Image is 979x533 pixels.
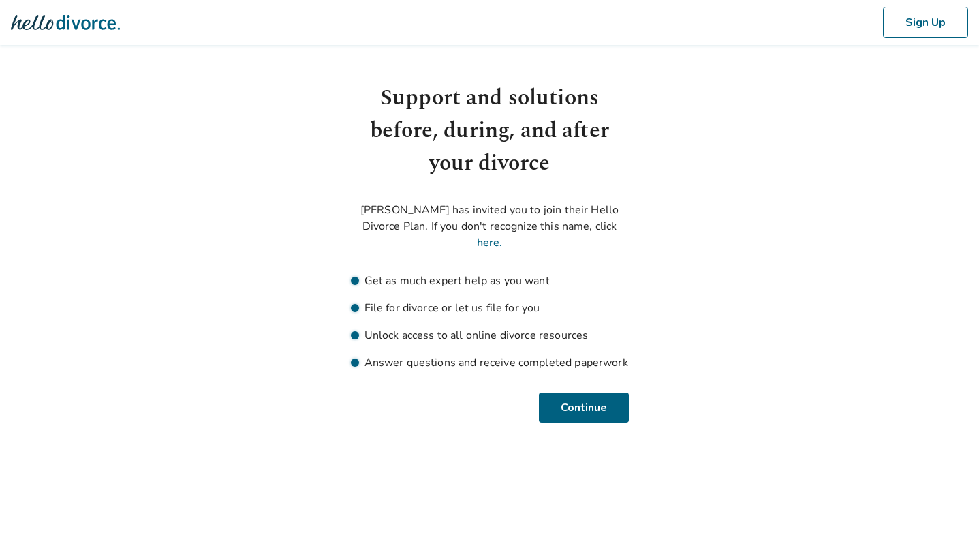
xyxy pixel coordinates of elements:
li: Answer questions and receive completed paperwork [351,354,629,371]
img: Hello Divorce Logo [11,9,120,36]
button: Continue [541,393,629,423]
p: [PERSON_NAME] has invited you to join their Hello Divorce Plan. If you don't recognize this name,... [351,202,629,251]
h1: Support and solutions before, during, and after your divorce [351,82,629,180]
button: Sign Up [883,7,968,38]
li: Get as much expert help as you want [351,273,629,289]
li: Unlock access to all online divorce resources [351,327,629,344]
a: here. [477,235,503,250]
li: File for divorce or let us file for you [351,300,629,316]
